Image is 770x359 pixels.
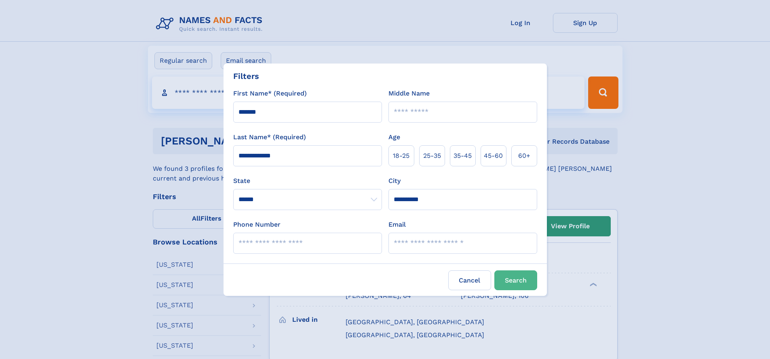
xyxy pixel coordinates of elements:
[448,270,491,290] label: Cancel
[388,132,400,142] label: Age
[233,70,259,82] div: Filters
[233,89,307,98] label: First Name* (Required)
[388,89,430,98] label: Middle Name
[518,151,530,161] span: 60+
[388,176,401,186] label: City
[454,151,472,161] span: 35‑45
[484,151,503,161] span: 45‑60
[233,132,306,142] label: Last Name* (Required)
[233,220,281,229] label: Phone Number
[423,151,441,161] span: 25‑35
[233,176,382,186] label: State
[393,151,409,161] span: 18‑25
[388,220,406,229] label: Email
[494,270,537,290] button: Search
